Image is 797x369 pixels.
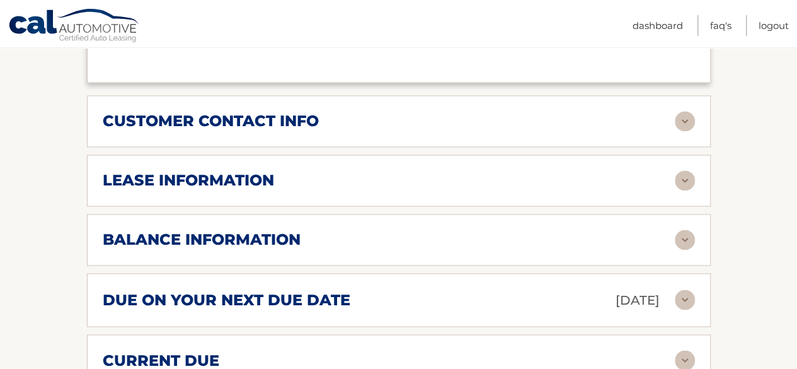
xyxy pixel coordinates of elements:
[675,290,695,310] img: accordion-rest.svg
[616,289,660,311] p: [DATE]
[8,8,140,45] a: Cal Automotive
[103,230,301,249] h2: balance information
[103,171,274,190] h2: lease information
[675,170,695,190] img: accordion-rest.svg
[633,15,683,36] a: Dashboard
[675,230,695,250] img: accordion-rest.svg
[675,111,695,131] img: accordion-rest.svg
[710,15,731,36] a: FAQ's
[103,112,319,131] h2: customer contact info
[103,290,350,309] h2: due on your next due date
[759,15,789,36] a: Logout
